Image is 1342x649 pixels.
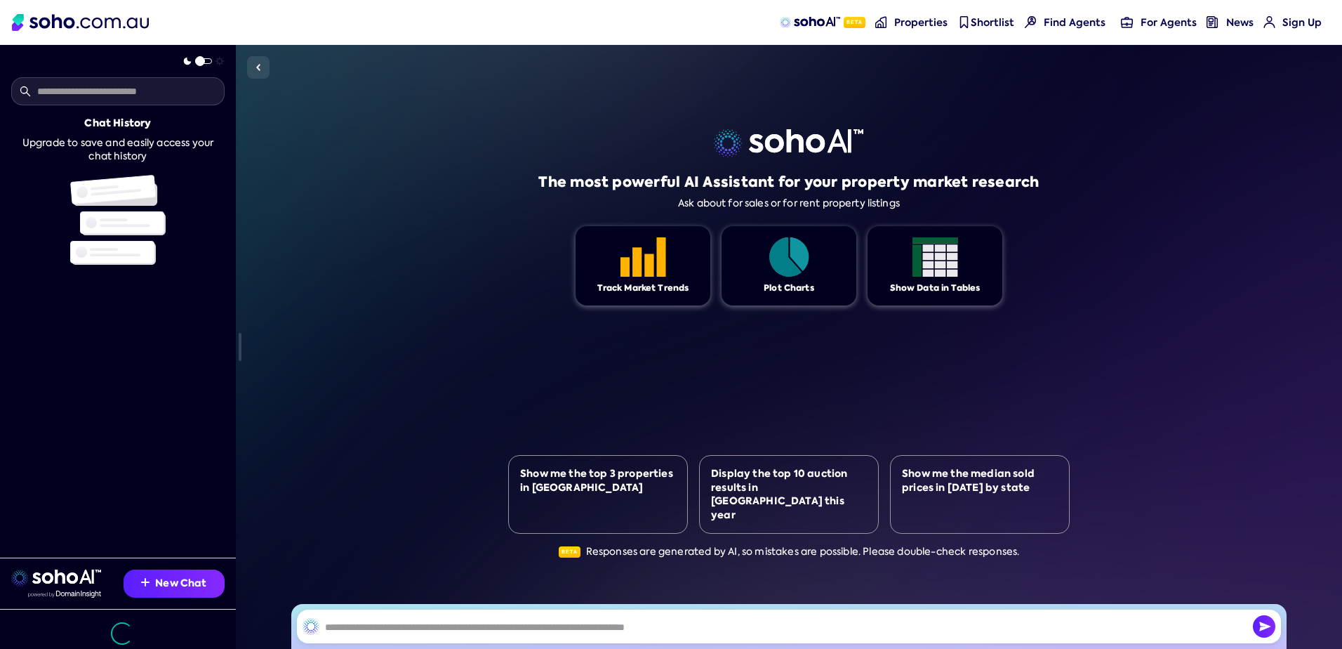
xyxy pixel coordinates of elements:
[1282,15,1322,29] span: Sign Up
[971,15,1014,29] span: Shortlist
[12,14,149,31] img: Soho Logo
[912,237,958,277] img: Feature 1 icon
[124,570,225,598] button: New Chat
[678,197,900,209] div: Ask about for sales or for rent property listings
[11,570,101,586] img: sohoai logo
[559,546,580,558] span: Beta
[764,282,814,294] div: Plot Charts
[520,467,676,494] div: Show me the top 3 properties in [GEOGRAPHIC_DATA]
[1263,16,1275,28] img: for-agents-nav icon
[11,136,225,164] div: Upgrade to save and easily access your chat history
[538,172,1039,192] h1: The most powerful AI Assistant for your property market research
[780,17,839,28] img: sohoAI logo
[84,117,151,131] div: Chat History
[711,467,867,522] div: Display the top 10 auction results in [GEOGRAPHIC_DATA] this year
[1253,615,1275,638] button: Send
[303,618,319,635] img: SohoAI logo black
[559,545,1020,559] div: Responses are generated by AI, so mistakes are possible. Please double-check responses.
[844,17,865,28] span: Beta
[894,15,948,29] span: Properties
[1044,15,1105,29] span: Find Agents
[250,59,267,76] img: Sidebar toggle icon
[890,282,981,294] div: Show Data in Tables
[902,467,1058,494] div: Show me the median sold prices in [DATE] by state
[70,175,166,265] img: Chat history illustration
[875,16,887,28] img: properties-nav icon
[766,237,812,277] img: Feature 1 icon
[141,578,150,586] img: Recommendation icon
[1226,15,1254,29] span: News
[1121,16,1133,28] img: for-agents-nav icon
[1025,16,1037,28] img: Find agents icon
[597,282,689,294] div: Track Market Trends
[28,591,101,598] img: Data provided by Domain Insight
[1253,615,1275,638] img: Send icon
[1141,15,1197,29] span: For Agents
[958,16,970,28] img: shortlist-nav icon
[620,237,666,277] img: Feature 1 icon
[714,129,863,157] img: sohoai logo
[1207,16,1218,28] img: news-nav icon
